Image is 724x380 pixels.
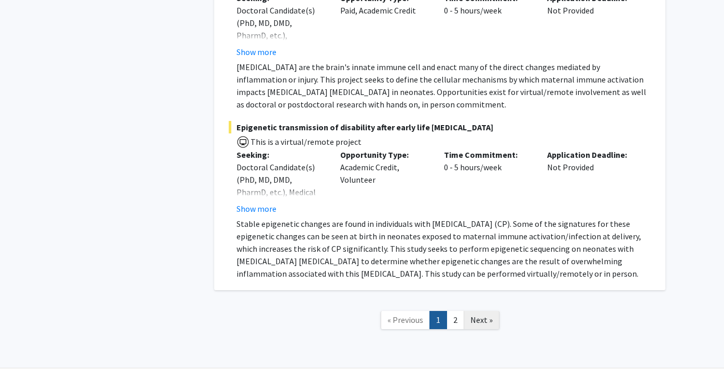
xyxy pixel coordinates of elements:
a: Previous Page [381,311,430,329]
a: Next [464,311,499,329]
a: 1 [429,311,447,329]
div: Doctoral Candidate(s) (PhD, MD, DMD, PharmD, etc.), Postdoctoral Researcher(s) / Research Staff, ... [236,4,325,104]
div: Not Provided [539,148,643,215]
span: This is a virtual/remote project [249,137,361,147]
p: [MEDICAL_DATA] are the brain's innate immune cell and enact many of the direct changes mediated b... [236,61,651,111]
button: Show more [236,46,276,58]
span: Next » [470,315,493,325]
div: 0 - 5 hours/week [436,148,540,215]
nav: Page navigation [214,301,665,343]
span: « Previous [387,315,423,325]
p: Seeking: [236,148,325,161]
p: Time Commitment: [444,148,532,161]
p: Opportunity Type: [340,148,428,161]
p: Stable epigenetic changes are found in individuals with [MEDICAL_DATA] (CP). Some of the signatur... [236,218,651,280]
iframe: Chat [8,333,44,372]
div: Doctoral Candidate(s) (PhD, MD, DMD, PharmD, etc.), Medical Resident(s) / Medical Fellow(s) [236,161,325,223]
div: Academic Credit, Volunteer [332,148,436,215]
p: Application Deadline: [547,148,635,161]
span: Epigenetic transmission of disability after early life [MEDICAL_DATA] [229,121,651,133]
button: Show more [236,202,276,215]
a: 2 [447,311,464,329]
